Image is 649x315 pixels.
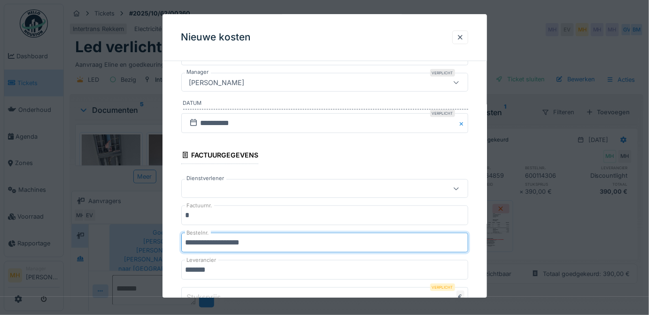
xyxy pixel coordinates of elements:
[430,110,455,117] div: Verplicht
[183,100,468,110] label: Datum
[185,78,248,88] div: [PERSON_NAME]
[456,291,464,304] div: €
[185,291,223,303] label: Stuksprijs
[181,31,251,43] h3: Nieuwe kosten
[181,148,259,164] div: Factuurgegevens
[185,257,218,265] label: Leverancier
[430,284,455,291] div: Verplicht
[185,175,226,183] label: Dienstverlener
[185,69,211,77] label: Manager
[430,70,455,77] div: Verplicht
[458,113,468,133] button: Close
[185,229,211,237] label: Bestelnr.
[185,202,214,210] label: Factuurnr.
